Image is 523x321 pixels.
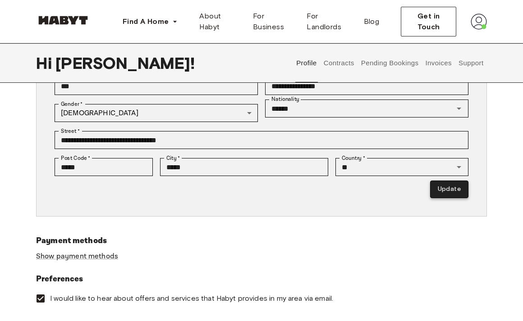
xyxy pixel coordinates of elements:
span: Get in Touch [408,11,449,32]
button: Find A Home [115,13,185,31]
a: About Habyt [192,7,245,36]
span: Hi [36,54,55,72]
button: Contracts [322,43,355,83]
label: City [166,154,180,162]
h6: Payment methods [36,235,487,247]
span: For Business [253,11,293,32]
div: [DEMOGRAPHIC_DATA] [55,104,258,122]
button: Update [430,181,468,198]
label: Country [342,154,365,162]
h6: Preferences [36,273,487,285]
button: Open [453,102,465,115]
button: Profile [295,43,318,83]
img: Habyt [36,16,90,25]
button: Open [453,161,465,173]
span: For Landlords [307,11,349,32]
a: For Business [246,7,300,36]
label: Gender [61,100,83,108]
button: Invoices [424,43,453,83]
img: avatar [471,14,487,30]
a: Blog [357,7,387,36]
span: Blog [364,16,380,27]
span: I would like to hear about offers and services that Habyt provides in my area via email. [50,294,333,303]
label: Street [61,127,80,135]
div: user profile tabs [293,43,487,83]
label: Post Code [61,154,91,162]
span: About Habyt [199,11,238,32]
span: Find A Home [123,16,169,27]
button: Get in Touch [401,7,456,36]
label: Nationality [271,95,299,103]
a: Show payment methods [36,252,118,261]
a: For Landlords [299,7,356,36]
button: Support [457,43,485,83]
button: Pending Bookings [360,43,420,83]
span: [PERSON_NAME] ! [55,54,195,72]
